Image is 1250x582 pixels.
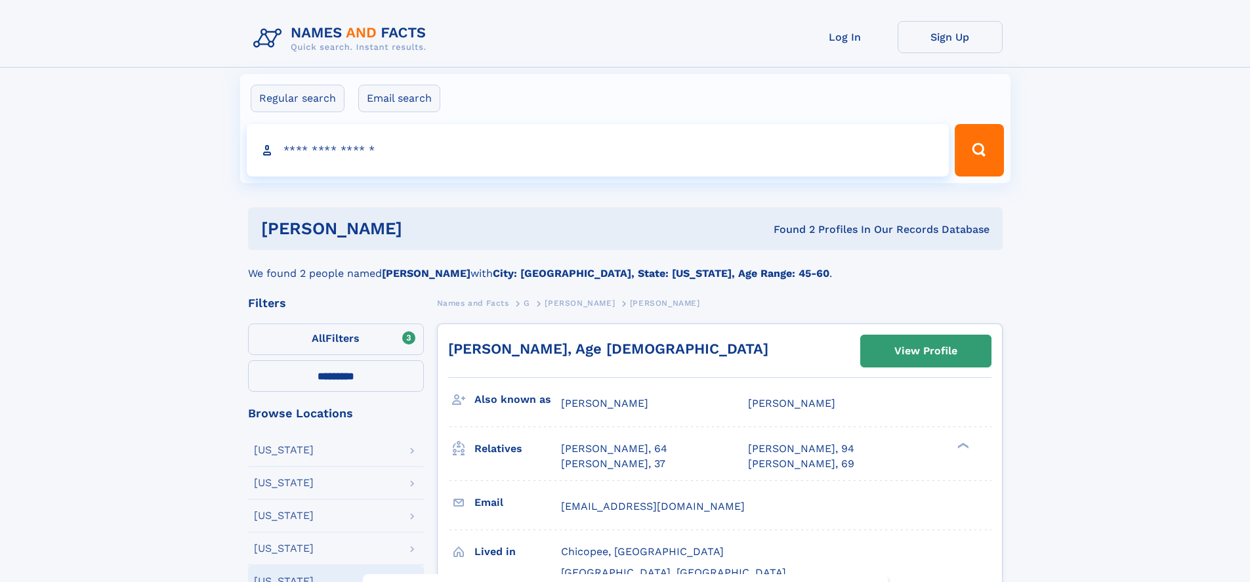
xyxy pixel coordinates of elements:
a: Names and Facts [437,295,509,311]
span: All [312,332,325,344]
div: [US_STATE] [254,543,314,554]
span: [PERSON_NAME] [748,397,835,409]
div: Found 2 Profiles In Our Records Database [588,222,990,237]
div: View Profile [894,336,957,366]
h3: Email [474,491,561,514]
label: Regular search [251,85,344,112]
a: G [524,295,530,311]
h3: Lived in [474,541,561,563]
a: Sign Up [898,21,1003,53]
span: [PERSON_NAME] [545,299,615,308]
div: Browse Locations [248,407,424,419]
h3: Relatives [474,438,561,460]
b: [PERSON_NAME] [382,267,470,280]
div: [US_STATE] [254,510,314,521]
a: Log In [793,21,898,53]
span: [PERSON_NAME] [561,397,648,409]
span: G [524,299,530,308]
a: [PERSON_NAME], 37 [561,457,665,471]
h3: Also known as [474,388,561,411]
img: Logo Names and Facts [248,21,437,56]
a: [PERSON_NAME] [545,295,615,311]
div: ❯ [954,442,970,450]
a: [PERSON_NAME], 64 [561,442,667,456]
span: [PERSON_NAME] [630,299,700,308]
label: Filters [248,323,424,355]
span: [GEOGRAPHIC_DATA], [GEOGRAPHIC_DATA] [561,566,786,579]
div: [US_STATE] [254,445,314,455]
a: [PERSON_NAME], Age [DEMOGRAPHIC_DATA] [448,341,768,357]
span: Chicopee, [GEOGRAPHIC_DATA] [561,545,724,558]
div: Filters [248,297,424,309]
a: [PERSON_NAME], 94 [748,442,854,456]
div: [US_STATE] [254,478,314,488]
button: Search Button [955,124,1003,177]
h1: [PERSON_NAME] [261,220,588,237]
a: [PERSON_NAME], 69 [748,457,854,471]
span: [EMAIL_ADDRESS][DOMAIN_NAME] [561,500,745,512]
b: City: [GEOGRAPHIC_DATA], State: [US_STATE], Age Range: 45-60 [493,267,829,280]
a: View Profile [861,335,991,367]
label: Email search [358,85,440,112]
input: search input [247,124,949,177]
div: We found 2 people named with . [248,250,1003,281]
